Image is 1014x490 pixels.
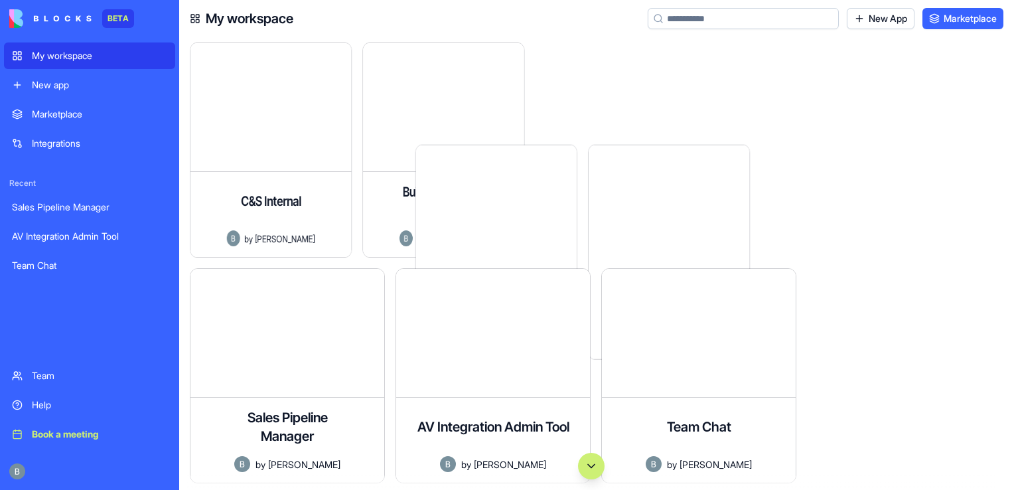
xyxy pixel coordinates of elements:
a: Remodel Master ProAvatarby[PERSON_NAME] [807,42,1002,258]
a: Marketplace [922,8,1003,29]
a: Sales Pipeline Manager [4,194,175,220]
a: New App [847,8,914,29]
a: AV Integration Admin Tool [4,223,175,250]
span: [PERSON_NAME] [255,232,315,246]
h4: BuildTrack Client Portal [399,183,488,220]
div: Book a meeting [32,428,167,441]
h4: AV Integration Admin Tool [417,418,569,436]
div: Team [32,369,167,382]
div: Help [32,398,167,412]
img: Avatar [399,230,413,246]
img: logo [9,9,92,28]
span: Recent [4,178,175,189]
span: by [244,232,252,246]
h4: My workspace [206,9,293,28]
button: Scroll to bottom [578,453,605,479]
a: Team [4,363,175,389]
h4: Sales Pipeline Manager [234,408,340,446]
a: AV Integration Admin ToolAvatarby[PERSON_NAME] [396,268,591,483]
div: BETA [102,9,134,28]
img: ACg8ocIug40qN1SCXJiinWdltW7QsPxROn8ZAVDlgOtPD8eQfXIZmw=s96-c [9,463,25,479]
div: Sales Pipeline Manager [12,201,167,214]
h4: C&S Internal [241,192,301,210]
img: Avatar [227,230,240,246]
h4: Team Chat [667,418,731,436]
a: Marketplace [4,101,175,127]
a: Sales Pipeline ManagerAvatarby[PERSON_NAME] [190,268,385,483]
div: My workspace [32,49,167,62]
div: AV Integration Admin Tool [12,230,167,243]
div: Team Chat [12,259,167,272]
a: Book a meeting [4,421,175,448]
a: BuildTrack Client PortalAvatarby[PERSON_NAME] [396,42,591,258]
div: New app [32,78,167,92]
a: Team ChatAvatarby[PERSON_NAME] [601,268,796,483]
a: Help [4,392,175,418]
a: Subcontractor PortalA comprehensive portal for subcontractors to manage their profiles, view proj... [601,42,796,258]
a: My workspace [4,42,175,69]
a: C&S InternalAvatarby[PERSON_NAME] [190,42,385,258]
div: Integrations [32,137,167,150]
a: Integrations [4,130,175,157]
a: Team Chat [4,252,175,279]
a: New app [4,72,175,98]
div: Marketplace [32,108,167,121]
a: BETA [9,9,134,28]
